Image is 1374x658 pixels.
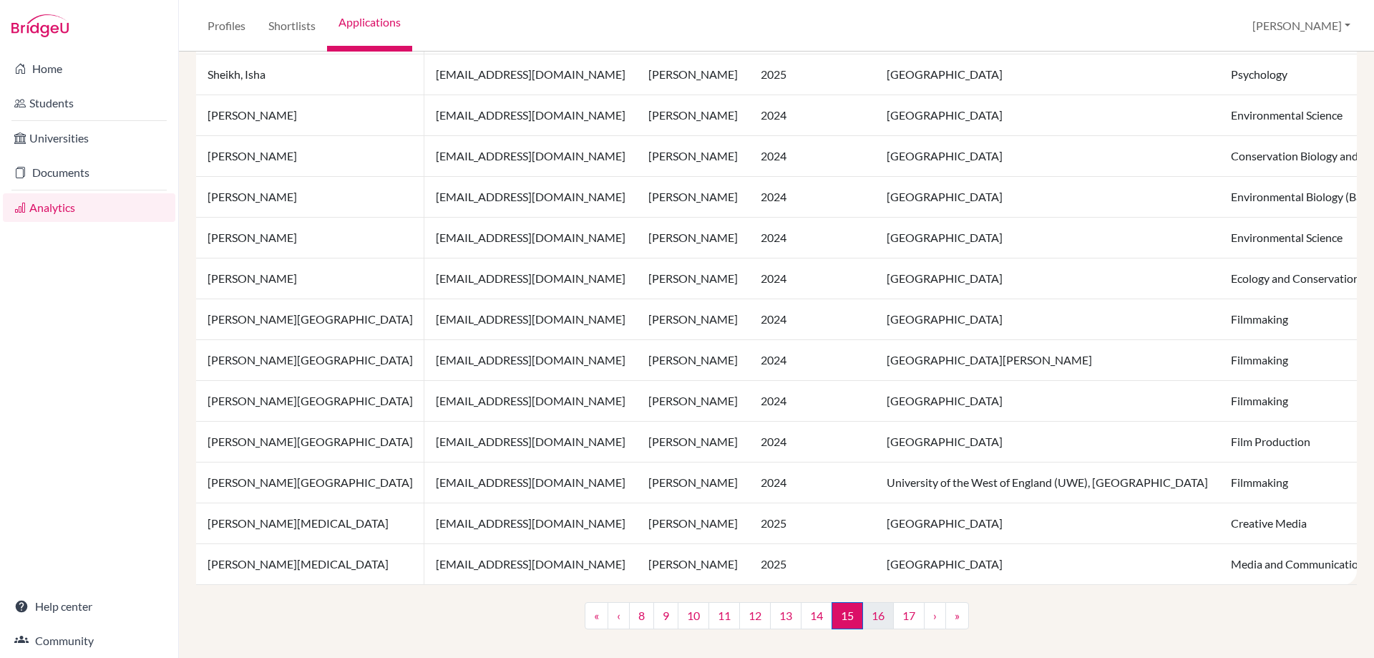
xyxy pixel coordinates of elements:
[875,340,1219,381] td: [GEOGRAPHIC_DATA][PERSON_NAME]
[637,218,749,258] td: [PERSON_NAME]
[749,463,875,503] td: 2024
[585,602,608,629] a: «
[749,340,875,381] td: 2024
[424,503,637,544] td: [EMAIL_ADDRESS][DOMAIN_NAME]
[424,340,637,381] td: [EMAIL_ADDRESS][DOMAIN_NAME]
[637,95,749,136] td: [PERSON_NAME]
[424,463,637,503] td: [EMAIL_ADDRESS][DOMAIN_NAME]
[637,177,749,218] td: [PERSON_NAME]
[424,218,637,258] td: [EMAIL_ADDRESS][DOMAIN_NAME]
[424,177,637,218] td: [EMAIL_ADDRESS][DOMAIN_NAME]
[637,422,749,463] td: [PERSON_NAME]
[749,381,875,422] td: 2024
[749,54,875,95] td: 2025
[196,258,424,299] td: [PERSON_NAME]
[637,258,749,299] td: [PERSON_NAME]
[637,340,749,381] td: [PERSON_NAME]
[637,463,749,503] td: [PERSON_NAME]
[893,602,925,629] a: 17
[875,177,1219,218] td: [GEOGRAPHIC_DATA]
[424,54,637,95] td: [EMAIL_ADDRESS][DOMAIN_NAME]
[3,124,175,153] a: Universities
[637,544,749,585] td: [PERSON_NAME]
[3,89,175,117] a: Students
[875,422,1219,463] td: [GEOGRAPHIC_DATA]
[749,218,875,258] td: 2024
[608,602,630,629] a: ‹
[708,602,740,629] a: 11
[770,602,801,629] a: 13
[196,136,424,177] td: [PERSON_NAME]
[875,544,1219,585] td: [GEOGRAPHIC_DATA]
[424,544,637,585] td: [EMAIL_ADDRESS][DOMAIN_NAME]
[875,258,1219,299] td: [GEOGRAPHIC_DATA]
[749,177,875,218] td: 2024
[875,381,1219,422] td: [GEOGRAPHIC_DATA]
[424,258,637,299] td: [EMAIL_ADDRESS][DOMAIN_NAME]
[945,602,969,629] a: »
[3,158,175,187] a: Documents
[629,602,654,629] a: 8
[3,626,175,655] a: Community
[637,136,749,177] td: [PERSON_NAME]
[196,299,424,340] td: [PERSON_NAME][GEOGRAPHIC_DATA]
[196,340,424,381] td: [PERSON_NAME][GEOGRAPHIC_DATA]
[875,95,1219,136] td: [GEOGRAPHIC_DATA]
[749,299,875,340] td: 2024
[875,218,1219,258] td: [GEOGRAPHIC_DATA]
[678,602,709,629] a: 10
[637,503,749,544] td: [PERSON_NAME]
[875,503,1219,544] td: [GEOGRAPHIC_DATA]
[196,544,424,585] td: [PERSON_NAME][MEDICAL_DATA]
[424,299,637,340] td: [EMAIL_ADDRESS][DOMAIN_NAME]
[3,193,175,222] a: Analytics
[196,503,424,544] td: [PERSON_NAME][MEDICAL_DATA]
[196,54,424,95] td: Sheikh, Isha
[739,602,771,629] a: 12
[653,602,678,629] a: 9
[196,463,424,503] td: [PERSON_NAME][GEOGRAPHIC_DATA]
[924,602,946,629] a: ›
[196,381,424,422] td: [PERSON_NAME][GEOGRAPHIC_DATA]
[749,258,875,299] td: 2024
[3,54,175,83] a: Home
[424,136,637,177] td: [EMAIL_ADDRESS][DOMAIN_NAME]
[424,381,637,422] td: [EMAIL_ADDRESS][DOMAIN_NAME]
[749,503,875,544] td: 2025
[11,14,69,37] img: Bridge-U
[801,602,832,629] a: 14
[196,177,424,218] td: [PERSON_NAME]
[749,136,875,177] td: 2024
[875,54,1219,95] td: [GEOGRAPHIC_DATA]
[637,381,749,422] td: [PERSON_NAME]
[424,95,637,136] td: [EMAIL_ADDRESS][DOMAIN_NAME]
[749,422,875,463] td: 2024
[749,95,875,136] td: 2024
[196,218,424,258] td: [PERSON_NAME]
[749,544,875,585] td: 2025
[832,602,863,629] span: 15
[585,602,969,641] nav: ...
[875,463,1219,503] td: University of the West of England (UWE), [GEOGRAPHIC_DATA]
[1246,12,1357,39] button: [PERSON_NAME]
[637,54,749,95] td: [PERSON_NAME]
[196,95,424,136] td: [PERSON_NAME]
[875,136,1219,177] td: [GEOGRAPHIC_DATA]
[3,592,175,621] a: Help center
[875,299,1219,340] td: [GEOGRAPHIC_DATA]
[637,299,749,340] td: [PERSON_NAME]
[424,422,637,463] td: [EMAIL_ADDRESS][DOMAIN_NAME]
[196,422,424,463] td: [PERSON_NAME][GEOGRAPHIC_DATA]
[862,602,894,629] a: 16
